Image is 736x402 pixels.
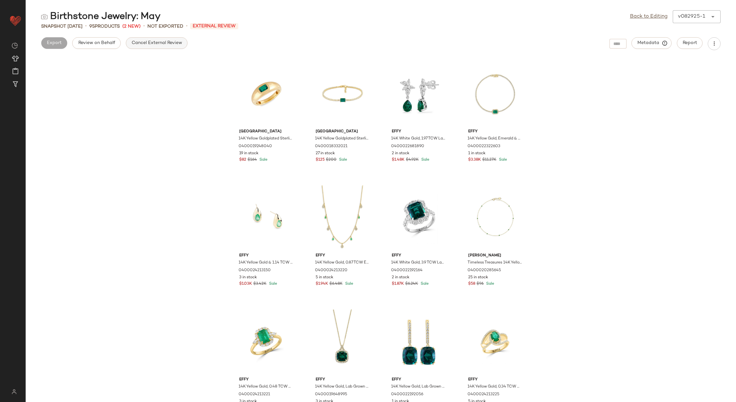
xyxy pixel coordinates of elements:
span: Sale [344,282,353,286]
span: 0400019648995 [315,392,347,398]
button: Cancel External Review [126,37,188,49]
img: 0400020285645 [463,185,528,250]
span: Effy [239,377,294,383]
span: $1.03K [239,281,252,287]
span: $164 [248,157,257,163]
span: 14K Yellow Gold, 0.34 TCW Diamond & 1.02 TCW Emerald Wrap Ring [468,384,522,390]
span: Effy [468,377,522,383]
span: External Review [190,23,238,29]
span: Effy [468,129,522,135]
img: 0400022192056 [387,309,451,374]
span: $1.87K [392,281,404,287]
button: Report [677,37,703,49]
span: 14K Yellow Gold, Lab Grown Emerald & Lab Grown Diamond Pendant Necklace [315,384,369,390]
button: Review on Behalf [72,37,120,49]
span: 19 in stock [239,151,258,156]
span: 14K White Gold, 1.97 TCW Lab-Grown Emerald & 1.16 TCW Lab-Grown Diamond Earrings [391,136,445,142]
span: $200 [326,157,337,163]
span: 0400022322603 [468,144,500,149]
span: [PERSON_NAME] [468,253,522,259]
span: $6.48K [329,281,343,287]
img: 0400019648995 [311,309,375,374]
span: Effy [392,129,446,135]
span: Snapshot [DATE] [41,23,83,30]
span: • [85,22,87,30]
span: Sale [420,158,429,162]
span: Effy [239,253,294,259]
span: [GEOGRAPHIC_DATA] [316,129,370,135]
span: Effy [316,253,370,259]
img: svg%3e [8,389,20,394]
span: $1.48K [392,157,405,163]
span: $96 [477,281,484,287]
img: 0400022681890_WHITEGOLDGREEN [387,61,451,126]
span: 0400022192164 [391,268,423,273]
span: Report [682,40,697,46]
img: 0400018332021 [311,61,375,126]
img: 0400024213221_YELLOWGOLD [234,309,299,374]
img: svg%3e [12,42,18,49]
span: 2 in stock [392,151,409,156]
span: $11.27K [482,157,496,163]
span: 3 in stock [239,275,257,281]
span: $3.38K [468,157,481,163]
span: 0400024213225 [468,392,499,398]
span: 5 in stock [316,275,333,281]
span: $3.42K [253,281,267,287]
span: $58 [468,281,475,287]
span: [GEOGRAPHIC_DATA] [239,129,294,135]
span: 0400024213221 [239,392,270,398]
img: 0400022192164 [387,185,451,250]
span: 0400022681890 [391,144,424,149]
span: Sale [419,282,429,286]
div: Birthstone Jewelry: May [41,10,161,23]
span: • [186,22,188,30]
span: 0400022192056 [391,392,423,398]
span: 1 in stock [468,151,486,156]
div: v082925-1 [678,13,705,21]
span: Sale [498,158,507,162]
span: Metadata [637,40,666,46]
span: 14K Yellow Goldplated Sterling Silver, Created Emerald & Created White Sapphire Bracelet [315,136,369,142]
span: 0400024213150 [239,268,271,273]
img: 0400024213150_YELLOWGOLD [234,185,299,250]
span: 14K Yellow Gold, Lab Grown Emerald & 0.26 TCW Lab Grown Diamond Drop Earrings [391,384,445,390]
span: 0400019248040 [239,144,272,149]
span: 0400020285645 [468,268,501,273]
img: svg%3e [41,13,48,20]
span: 27 in stock [316,151,335,156]
span: Effy [392,253,446,259]
span: Sale [338,158,347,162]
span: 14K Yellow Gold & 1.14 TCW Emerald Stud Earrings [239,260,293,266]
span: 2 in stock [392,275,409,281]
span: Timeless Treasures 14K Yellow Gold Vermeil & Emerald Crystal Choker Necklace [468,260,522,266]
span: $6.24K [405,281,418,287]
span: Effy [392,377,446,383]
img: 0400022322603_YELLOWGOLD [463,61,528,126]
span: 14K White Gold, 3.9 TCW Lab Grown Emerald & 1.72 TCW Lab Grown Diamond Ring [391,260,445,266]
span: 14K Yellow Goldplated Sterling Silver & Created Emerald Dome Ring [239,136,293,142]
span: (2 New) [122,23,141,30]
span: Review on Behalf [78,40,115,46]
span: Cancel External Review [131,40,182,46]
div: Products [89,23,120,30]
span: Sale [485,282,494,286]
span: 14K Yellow Gold, 0.87 TCW Emerald & 0.37 TCW Diamond Drop Station Necklace/20" [315,260,369,266]
a: Back to Editing [630,13,668,21]
span: 0400018332021 [315,144,347,149]
img: 0400019248040 [234,61,299,126]
span: Not Exported [147,23,183,30]
span: Sale [268,282,277,286]
img: heart_red.DM2ytmEG.svg [9,14,22,27]
span: $1.94K [316,281,328,287]
span: $125 [316,157,325,163]
span: 14K Yellow Gold, 0.48 TCW Diamond & 1.23 TCW Natural Emerald Ring [239,384,293,390]
span: $82 [239,157,246,163]
span: 25 in stock [468,275,488,281]
span: 0400024213220 [315,268,347,273]
button: Metadata [632,37,672,49]
span: 95 [89,24,95,29]
span: Effy [316,377,370,383]
span: 14K Yellow Gold, Emerald & 1.63 TCW Diamond Pendant Bracelet [468,136,522,142]
span: • [143,22,145,30]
